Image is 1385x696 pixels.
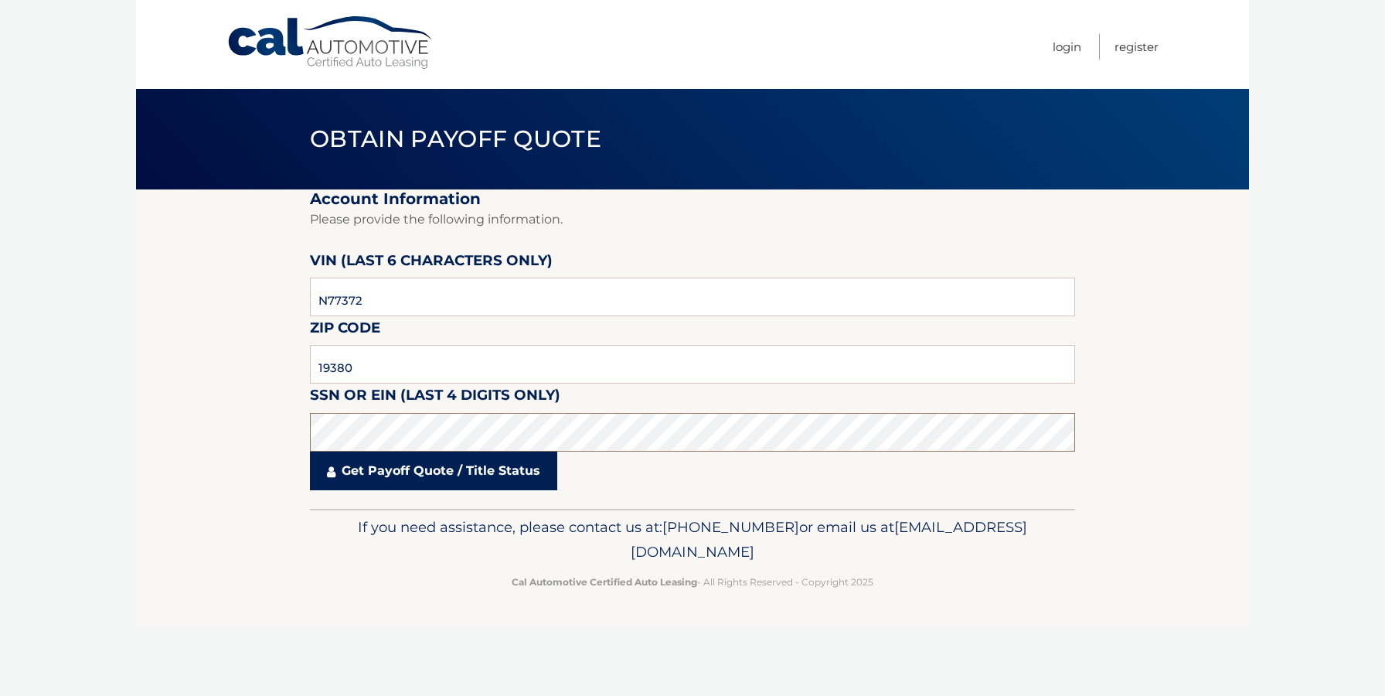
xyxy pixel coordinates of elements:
[310,125,601,153] span: Obtain Payoff Quote
[310,316,380,345] label: Zip Code
[320,515,1065,565] p: If you need assistance, please contact us at: or email us at
[310,452,557,490] a: Get Payoff Quote / Title Status
[512,576,697,588] strong: Cal Automotive Certified Auto Leasing
[310,189,1075,209] h2: Account Information
[226,15,435,70] a: Cal Automotive
[1053,34,1081,60] a: Login
[310,384,560,412] label: SSN or EIN (last 4 digits only)
[310,209,1075,230] p: Please provide the following information.
[310,249,553,278] label: VIN (last 6 characters only)
[320,574,1065,590] p: - All Rights Reserved - Copyright 2025
[662,518,799,536] span: [PHONE_NUMBER]
[1114,34,1159,60] a: Register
